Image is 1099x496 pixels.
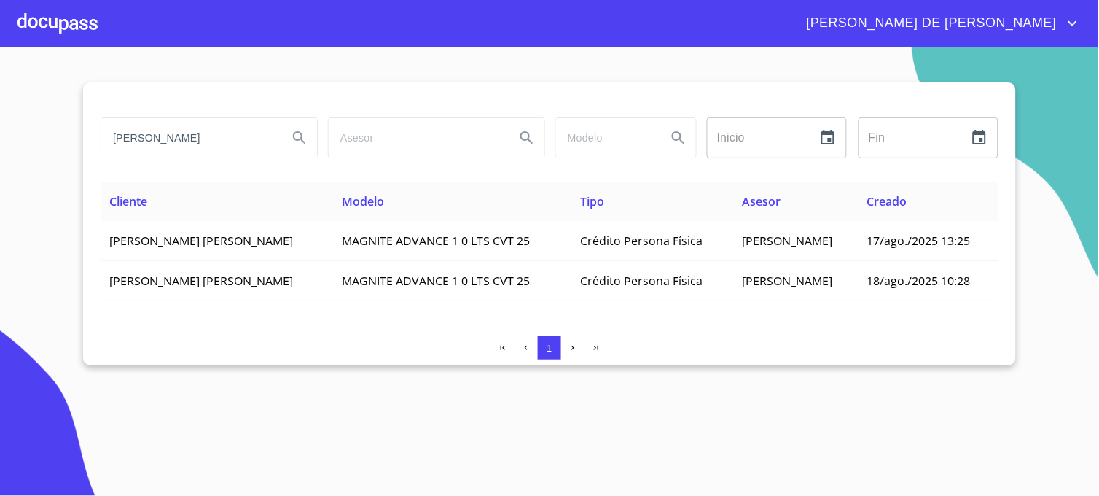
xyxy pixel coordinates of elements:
[343,193,385,209] span: Modelo
[580,193,604,209] span: Tipo
[282,120,317,155] button: Search
[109,233,293,249] span: [PERSON_NAME] [PERSON_NAME]
[343,273,531,289] span: MAGNITE ADVANCE 1 0 LTS CVT 25
[509,120,544,155] button: Search
[109,193,147,209] span: Cliente
[796,12,1064,35] span: [PERSON_NAME] DE [PERSON_NAME]
[661,120,696,155] button: Search
[538,336,561,360] button: 1
[796,12,1082,35] button: account of current user
[580,233,703,249] span: Crédito Persona Física
[742,193,781,209] span: Asesor
[580,273,703,289] span: Crédito Persona Física
[867,233,971,249] span: 17/ago./2025 13:25
[742,273,832,289] span: [PERSON_NAME]
[547,343,552,354] span: 1
[867,273,971,289] span: 18/ago./2025 10:28
[109,273,293,289] span: [PERSON_NAME] [PERSON_NAME]
[867,193,907,209] span: Creado
[343,233,531,249] span: MAGNITE ADVANCE 1 0 LTS CVT 25
[101,118,276,158] input: search
[556,118,655,158] input: search
[742,233,832,249] span: [PERSON_NAME]
[329,118,504,158] input: search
